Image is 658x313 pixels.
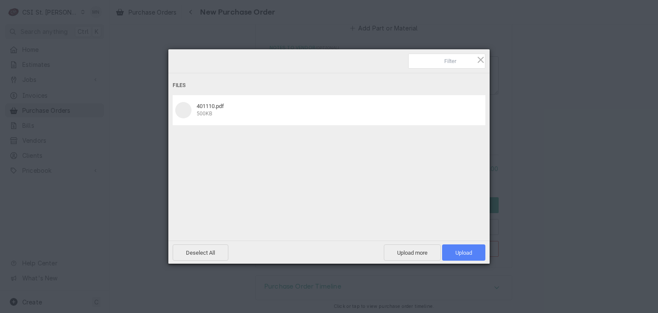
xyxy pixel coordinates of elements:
span: Upload [442,244,485,261]
input: Filter [408,54,485,69]
span: Upload more [384,244,441,261]
span: 500KB [197,111,212,117]
div: Files [173,78,485,93]
span: Click here or hit ESC to close picker [476,55,485,64]
span: Deselect All [173,244,228,261]
div: 401110.pdf [194,103,474,117]
span: Upload [455,250,472,256]
span: 401110.pdf [197,103,224,109]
